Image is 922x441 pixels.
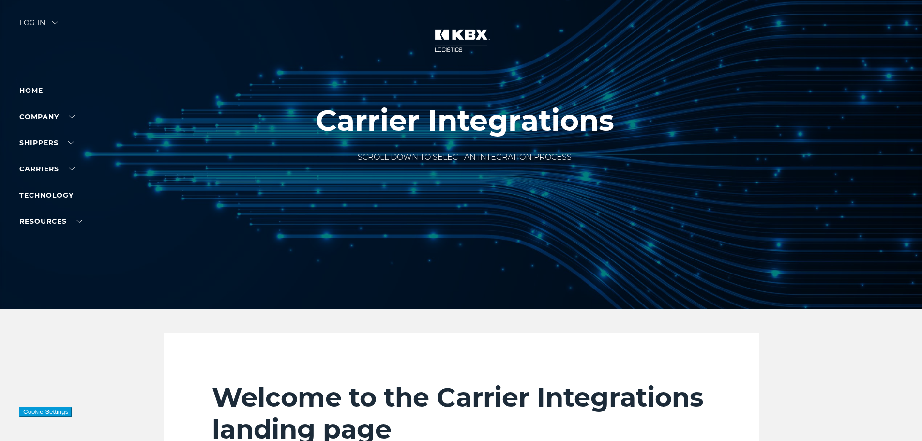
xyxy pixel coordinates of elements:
[52,21,58,24] img: arrow
[19,217,82,226] a: RESOURCES
[425,19,498,62] img: kbx logo
[19,191,74,199] a: Technology
[19,112,75,121] a: Company
[19,19,58,33] div: Log in
[19,138,74,147] a: SHIPPERS
[316,104,614,137] h1: Carrier Integrations
[19,86,43,95] a: Home
[19,165,75,173] a: Carriers
[19,407,72,417] button: Cookie Settings
[316,152,614,163] p: SCROLL DOWN TO SELECT AN INTEGRATION PROCESS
